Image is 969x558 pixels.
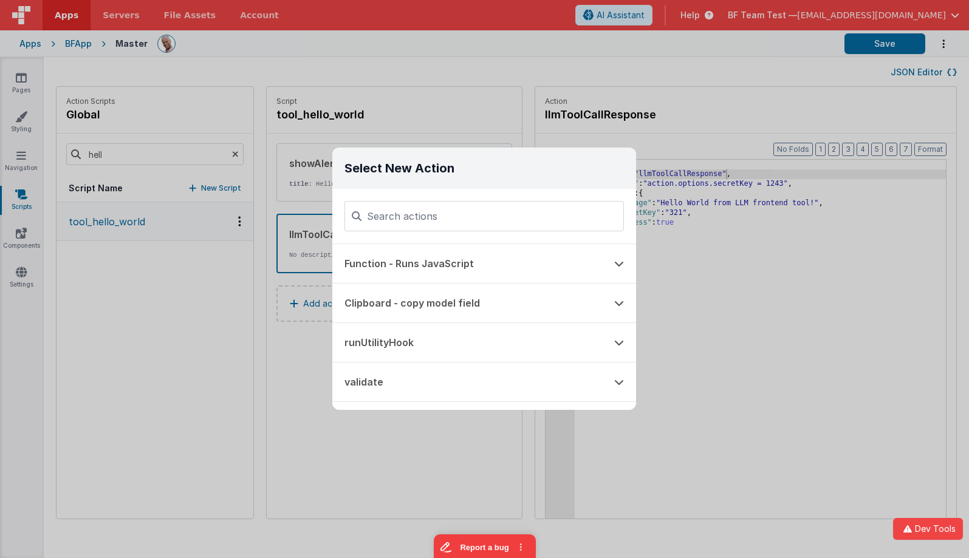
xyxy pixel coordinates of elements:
[332,323,602,362] button: runUtilityHook
[332,148,636,189] h3: Select New Action
[332,402,602,441] button: cookie - set
[344,201,624,231] input: Search actions
[332,244,602,283] button: Function - Runs JavaScript
[893,518,963,540] button: Dev Tools
[332,284,602,322] button: Clipboard - copy model field
[332,362,602,401] button: validate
